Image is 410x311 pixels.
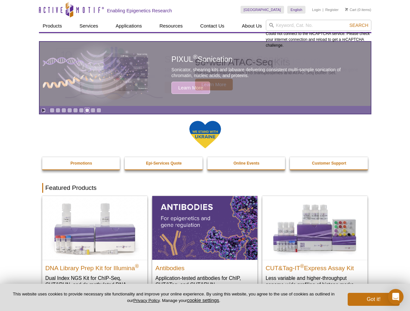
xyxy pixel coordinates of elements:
a: About Us [238,20,266,32]
button: Search [347,22,370,28]
p: Dual Index NGS Kit for ChIP-Seq, CUT&RUN, and ds methylated DNA assays. [45,275,144,294]
img: All Antibodies [152,196,257,259]
strong: Promotions [70,161,92,166]
button: Got it! [348,293,400,306]
a: Go to slide 9 [96,108,101,113]
a: Resources [155,20,187,32]
strong: Epi-Services Quote [146,161,182,166]
a: DNA Library Prep Kit for Illumina DNA Library Prep Kit for Illumina® Dual Index NGS Kit for ChIP-... [42,196,147,301]
a: Contact Us [196,20,228,32]
p: Less variable and higher-throughput genome-wide profiling of histone marks​. [266,275,364,288]
img: DNA Library Prep Kit for Illumina [42,196,147,259]
h2: Antibodies [155,262,254,271]
a: Login [312,7,321,12]
p: Application-tested antibodies for ChIP, CUT&Tag, and CUT&RUN. [155,275,254,288]
a: All Antibodies Antibodies Application-tested antibodies for ChIP, CUT&Tag, and CUT&RUN. [152,196,257,294]
a: Applications [112,20,146,32]
a: Cart [345,7,356,12]
a: Go to slide 3 [61,108,66,113]
a: Go to slide 2 [56,108,60,113]
a: Promotions [42,157,121,169]
a: English [287,6,305,14]
a: Register [325,7,339,12]
sup: ® [300,263,304,269]
a: Go to slide 1 [50,108,55,113]
h2: Featured Products [42,183,368,193]
a: Privacy Policy [133,298,159,303]
a: Go to slide 7 [85,108,90,113]
img: CUT&Tag-IT® Express Assay Kit [262,196,367,259]
a: Online Events [207,157,286,169]
sup: ® [135,263,139,269]
a: Go to slide 4 [67,108,72,113]
li: (0 items) [345,6,371,14]
button: cookie settings [187,297,219,303]
a: [GEOGRAPHIC_DATA] [241,6,284,14]
h2: CUT&Tag-IT Express Assay Kit [266,262,364,271]
p: This website uses cookies to provide necessary site functionality and improve your online experie... [10,291,337,304]
div: Open Intercom Messenger [388,289,404,305]
input: Keyword, Cat. No. [266,20,371,31]
a: Toggle autoplay [41,108,46,113]
h2: DNA Library Prep Kit for Illumina [45,262,144,271]
a: Customer Support [290,157,368,169]
a: CUT&Tag-IT® Express Assay Kit CUT&Tag-IT®Express Assay Kit Less variable and higher-throughput ge... [262,196,367,294]
a: Go to slide 8 [91,108,95,113]
h2: Enabling Epigenetics Research [107,8,172,14]
a: Products [39,20,66,32]
a: Services [76,20,102,32]
a: Epi-Services Quote [125,157,203,169]
span: Search [349,23,368,28]
img: We Stand With Ukraine [189,120,221,149]
strong: Online Events [233,161,259,166]
a: Go to slide 6 [79,108,84,113]
strong: Customer Support [312,161,346,166]
div: Could not connect to the reCAPTCHA service. Please check your internet connection and reload to g... [266,20,371,48]
img: Your Cart [345,8,348,11]
a: Go to slide 5 [73,108,78,113]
